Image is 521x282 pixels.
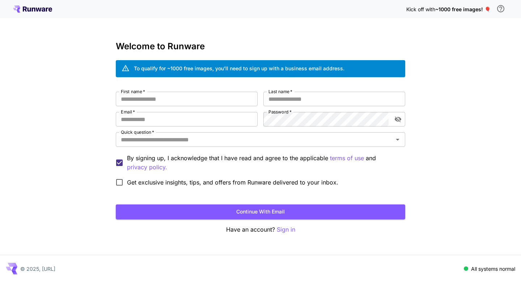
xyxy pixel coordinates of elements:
[435,6,491,12] span: ~1000 free images! 🎈
[330,154,364,163] button: By signing up, I acknowledge that I have read and agree to the applicable and privacy policy.
[134,65,344,72] div: To qualify for ~1000 free images, you’ll need to sign up with a business email address.
[20,265,55,273] p: © 2025, [URL]
[494,1,508,16] button: In order to qualify for free credit, you need to sign up with a business email address and click ...
[268,88,292,95] label: Last name
[471,265,515,273] p: All systems normal
[391,113,404,126] button: toggle password visibility
[268,109,292,115] label: Password
[116,225,405,234] p: Have an account?
[127,163,167,172] p: privacy policy.
[121,129,154,135] label: Quick question
[121,88,145,95] label: First name
[121,109,135,115] label: Email
[116,41,405,51] h3: Welcome to Runware
[127,178,338,187] span: Get exclusive insights, tips, and offers from Runware delivered to your inbox.
[393,134,403,145] button: Open
[127,154,399,172] p: By signing up, I acknowledge that I have read and agree to the applicable and
[277,225,295,234] button: Sign in
[406,6,435,12] span: Kick off with
[330,154,364,163] p: terms of use
[127,163,167,172] button: By signing up, I acknowledge that I have read and agree to the applicable terms of use and
[116,204,405,219] button: Continue with email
